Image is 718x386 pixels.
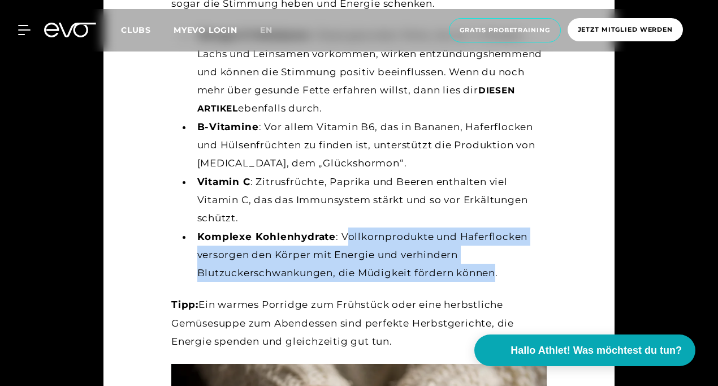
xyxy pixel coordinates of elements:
[445,18,564,42] a: Gratis Probetraining
[121,25,151,35] span: Clubs
[171,295,547,350] div: Ein warmes Porridge zum Frühstück oder eine herbstliche Gemüsesuppe zum Abendessen sind perfekte ...
[460,25,550,35] span: Gratis Probetraining
[192,228,547,282] li: : Vollkornprodukte und Haferflocken versorgen den Körper mit Energie und verhindern Blutzuckersch...
[192,26,547,117] li: : Diese gesunden Fette, die zb. in Nüssen, Lachs und Leinsamen vorkommen, wirken entzündungshemme...
[192,173,547,228] li: : Zitrusfrüchte, Paprika und Beeren enthalten viel Vitamin C, das das Immunsystem stärkt und so v...
[511,343,682,358] span: Hallo Athlet! Was möchtest du tun?
[121,24,174,35] a: Clubs
[578,25,673,35] span: Jetzt Mitglied werden
[197,176,250,187] strong: Vitamin C
[260,24,286,37] a: en
[192,118,547,173] li: : Vor allem Vitamin B6, das in Bananen, Haferflocken und Hülsenfrüchten zu finden ist, unterstütz...
[260,25,273,35] span: en
[174,25,237,35] a: MYEVO LOGIN
[197,231,336,242] strong: Komplexe Kohlenhydrate
[197,121,259,132] strong: B-Vitamine
[564,18,686,42] a: Jetzt Mitglied werden
[474,334,695,366] button: Hallo Athlet! Was möchtest du tun?
[171,299,198,310] strong: Tipp:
